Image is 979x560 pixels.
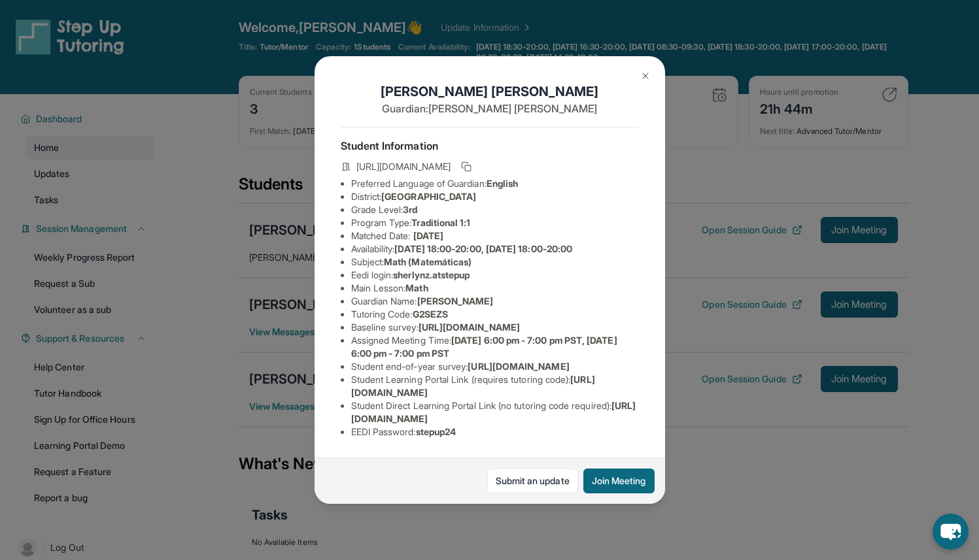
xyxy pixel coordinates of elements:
[933,514,969,550] button: chat-button
[411,217,470,228] span: Traditional 1:1
[351,295,639,308] li: Guardian Name :
[351,334,639,360] li: Assigned Meeting Time :
[384,256,472,267] span: Math (Matemáticas)
[351,335,617,359] span: [DATE] 6:00 pm - 7:00 pm PST, [DATE] 6:00 pm - 7:00 pm PST
[351,282,639,295] li: Main Lesson :
[351,255,639,269] li: Subject :
[393,269,470,280] span: sherlynz.atstepup
[487,469,578,493] a: Submit an update
[351,190,639,203] li: District:
[640,71,651,81] img: Close Icon
[405,282,428,293] span: Math
[351,308,639,321] li: Tutoring Code :
[351,216,639,229] li: Program Type:
[351,229,639,242] li: Matched Date:
[351,360,639,373] li: Student end-of-year survey :
[394,243,572,254] span: [DATE] 18:00-20:00, [DATE] 18:00-20:00
[416,426,456,437] span: stepup24
[413,308,448,320] span: G2SEZS
[487,178,519,189] span: English
[351,203,639,216] li: Grade Level:
[341,138,639,154] h4: Student Information
[413,230,443,241] span: [DATE]
[356,160,451,173] span: [URL][DOMAIN_NAME]
[417,295,494,306] span: [PERSON_NAME]
[341,101,639,116] p: Guardian: [PERSON_NAME] [PERSON_NAME]
[351,242,639,255] li: Availability:
[351,321,639,334] li: Baseline survey :
[419,321,520,333] span: [URL][DOMAIN_NAME]
[351,425,639,438] li: EEDI Password :
[583,469,655,493] button: Join Meeting
[403,204,417,215] span: 3rd
[458,159,474,174] button: Copy link
[351,177,639,190] li: Preferred Language of Guardian:
[381,191,476,202] span: [GEOGRAPHIC_DATA]
[341,82,639,101] h1: [PERSON_NAME] [PERSON_NAME]
[351,399,639,425] li: Student Direct Learning Portal Link (no tutoring code required) :
[468,361,569,372] span: [URL][DOMAIN_NAME]
[351,373,639,399] li: Student Learning Portal Link (requires tutoring code) :
[351,269,639,282] li: Eedi login :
